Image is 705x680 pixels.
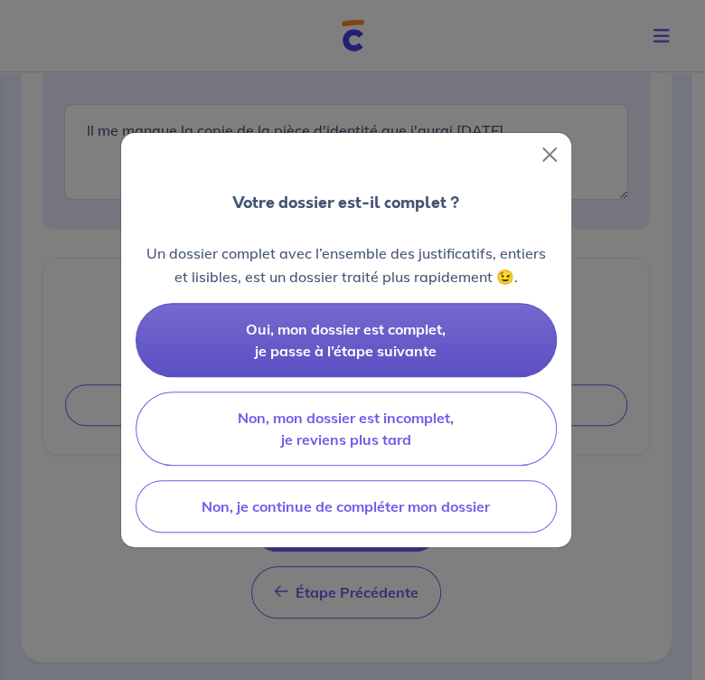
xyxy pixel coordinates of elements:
p: Votre dossier est-il complet ? [232,191,459,214]
span: Non, mon dossier est incomplet, je reviens plus tard [238,409,454,449]
button: Non, mon dossier est incomplet, je reviens plus tard [136,392,557,466]
span: Oui, mon dossier est complet, je passe à l’étape suivante [246,320,446,360]
button: Non, je continue de compléter mon dossier [136,480,557,533]
button: Close [535,140,564,169]
p: Un dossier complet avec l’ensemble des justificatifs, entiers et lisibles, est un dossier traité ... [136,241,557,288]
button: Oui, mon dossier est complet, je passe à l’étape suivante [136,303,557,377]
span: Non, je continue de compléter mon dossier [202,497,490,515]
